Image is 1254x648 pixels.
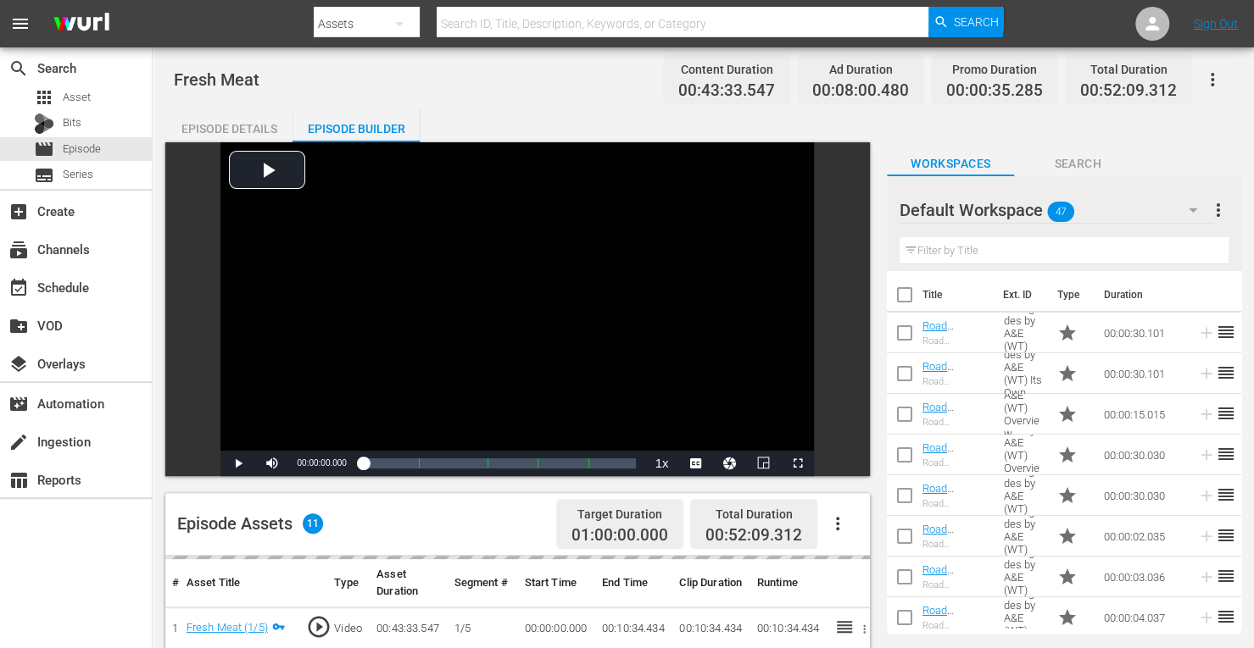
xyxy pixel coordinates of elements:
td: Road Renegades by A&E (WT) Its Own Channel 30 [997,353,1051,394]
svg: Add to Episode [1197,364,1216,383]
span: Search [8,58,29,79]
span: Promo [1057,323,1078,343]
span: 00:08:00.480 [812,81,909,101]
span: Promo [1057,526,1078,546]
a: Fresh Meat (1/5) [187,621,268,634]
td: 00:00:15.015 [1097,394,1190,435]
td: Road Renegades by A&E (WT) Channel ID 2 [997,516,1051,557]
th: Type [327,559,370,607]
span: 11 [303,513,323,534]
a: Road Renegades by A&E (WT) Overview Gnarly 30 [922,441,982,505]
svg: Add to Episode [1197,446,1216,464]
td: 00:00:03.036 [1097,557,1190,597]
span: Schedule [8,278,29,298]
td: Road Renegades by A&E (WT) Channel ID 4 [997,597,1051,638]
th: Title [922,271,993,318]
a: Road Renegades by A&E (WT) Overview Cutdown Gnarly 15 [922,401,982,477]
span: VOD [8,316,29,336]
button: Mute [254,451,288,476]
a: Road Renegades by A&E (WT) Action 30 [922,319,982,370]
div: Road Renegades by A&E (WT) Its Own Channel 30 [922,376,990,387]
th: Segment # [447,559,517,607]
span: 01:00:00.000 [571,526,668,546]
button: Episode Builder [293,108,420,142]
span: Create [8,202,29,222]
svg: Add to Episode [1197,527,1216,546]
span: Series [34,165,54,186]
a: Road Renegades Channel ID 3 [922,563,983,601]
span: reorder [1216,485,1236,505]
svg: Add to Episode [1197,568,1216,586]
button: Episode Details [165,108,293,142]
td: 00:00:30.030 [1097,435,1190,475]
span: 00:00:35.285 [946,81,1043,101]
div: Bits [34,114,54,134]
div: Road Renegades by A&E (WT) Overview Cutdown Gnarly 15 [922,417,990,428]
th: # [165,559,180,607]
button: Playback Rate [644,451,678,476]
span: Episode [34,139,54,159]
div: Ad Duration [812,58,909,81]
span: Search [1014,153,1141,174]
div: Content Duration [678,58,775,81]
span: Promo [1057,485,1078,506]
td: Road Renegades by A&E (WT) Action 30 [997,313,1051,353]
th: Asset Duration [370,559,447,607]
span: Promo [1057,363,1078,384]
td: Road Renegades by A&E (WT) Overview Gnarly 30 [997,435,1051,475]
span: Episode [63,141,101,158]
button: Captions [678,451,712,476]
a: Road Renegades Channel ID 4 [922,604,983,642]
a: Sign Out [1194,17,1238,30]
span: Asset [63,89,91,106]
span: Promo [1057,445,1078,465]
span: Series [63,166,93,183]
span: Promo [1057,567,1078,587]
div: Promo Duration [946,58,1043,81]
span: reorder [1216,403,1236,424]
span: Automation [8,394,29,414]
div: Default Workspace [900,186,1213,234]
svg: Add to Episode [1197,324,1216,342]
th: Type [1047,271,1094,318]
th: Asset Title [180,559,299,607]
span: Workspaces [887,153,1014,174]
div: Road Renegades Channel ID 3 [922,579,990,590]
div: Episode Assets [177,513,323,534]
span: Bits [63,114,81,131]
td: Road Renegades by A&E (WT) Channel ID 3 [997,557,1051,597]
svg: Add to Episode [1197,486,1216,505]
button: Play [220,451,254,476]
div: Road Renegades Channel ID 2 [922,539,990,550]
div: Road Renegades by A&E (WT) Overview Gnarly 30 [922,457,990,468]
svg: Add to Episode [1197,405,1216,424]
th: Clip Duration [672,559,750,607]
span: reorder [1216,525,1236,546]
td: Road Renegades by A&E (WT) Overview Cutdown Gnarly 15 [997,394,1051,435]
span: 00:52:09.312 [705,525,802,545]
span: 00:52:09.312 [1080,81,1177,101]
button: Picture-in-Picture [746,451,780,476]
button: more_vert [1208,190,1229,230]
td: 00:00:04.037 [1097,597,1190,638]
span: Fresh Meat [174,69,259,90]
span: 47 [1047,194,1074,230]
span: reorder [1216,363,1236,383]
td: Road Renegades by A&E (WT) Parking Wars 30 [997,475,1051,516]
td: 00:00:30.030 [1097,475,1190,516]
div: Total Duration [705,502,802,526]
a: Road Renegades Channel ID 2 [922,523,983,561]
th: Runtime [750,559,828,607]
div: Video Player [220,142,814,476]
td: 00:00:30.101 [1097,353,1190,394]
span: Asset [34,87,54,108]
span: 00:00:00.000 [297,458,346,468]
div: Total Duration [1080,58,1177,81]
span: play_circle_outline [306,614,332,640]
span: Ingestion [8,432,29,452]
span: reorder [1216,606,1236,627]
span: Channels [8,240,29,260]
button: Fullscreen [780,451,814,476]
span: Promo [1057,404,1078,424]
div: Progress Bar [364,458,637,468]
